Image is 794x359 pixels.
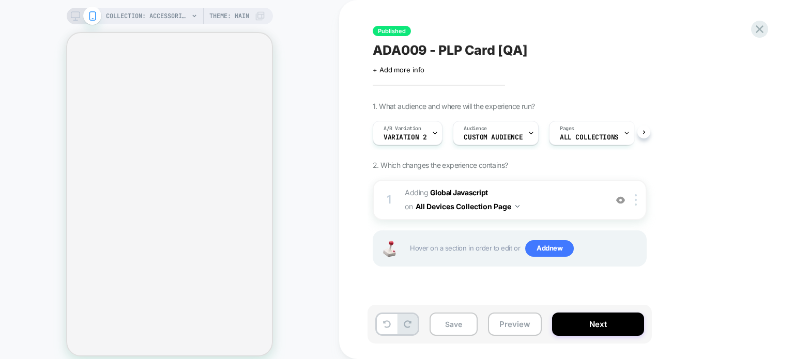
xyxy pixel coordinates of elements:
span: COLLECTION: Accessories (Category) [106,8,189,24]
img: Joystick [379,241,400,257]
span: Hover on a section in order to edit or [410,240,640,257]
b: Global Javascript [430,188,488,197]
span: ALL COLLECTIONS [560,134,619,141]
button: Next [552,313,644,336]
img: down arrow [515,205,520,208]
div: 1 [384,190,394,210]
button: Save [430,313,478,336]
button: All Devices Collection Page [416,199,520,214]
span: 2. Which changes the experience contains? [373,161,508,169]
span: Audience [464,125,487,132]
span: Published [373,26,411,36]
span: Adding [405,186,602,214]
span: 1. What audience and where will the experience run? [373,102,535,111]
span: ADA009 - PLP Card [QA] [373,42,528,58]
span: + Add more info [373,66,424,74]
span: on [405,200,413,213]
img: close [635,194,637,206]
img: crossed eye [616,196,625,205]
span: Variation 2 [384,134,426,141]
span: Custom Audience [464,134,523,141]
span: Theme: MAIN [209,8,249,24]
span: Add new [525,240,574,257]
span: A/B Variation [384,125,421,132]
span: Pages [560,125,574,132]
button: Preview [488,313,542,336]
